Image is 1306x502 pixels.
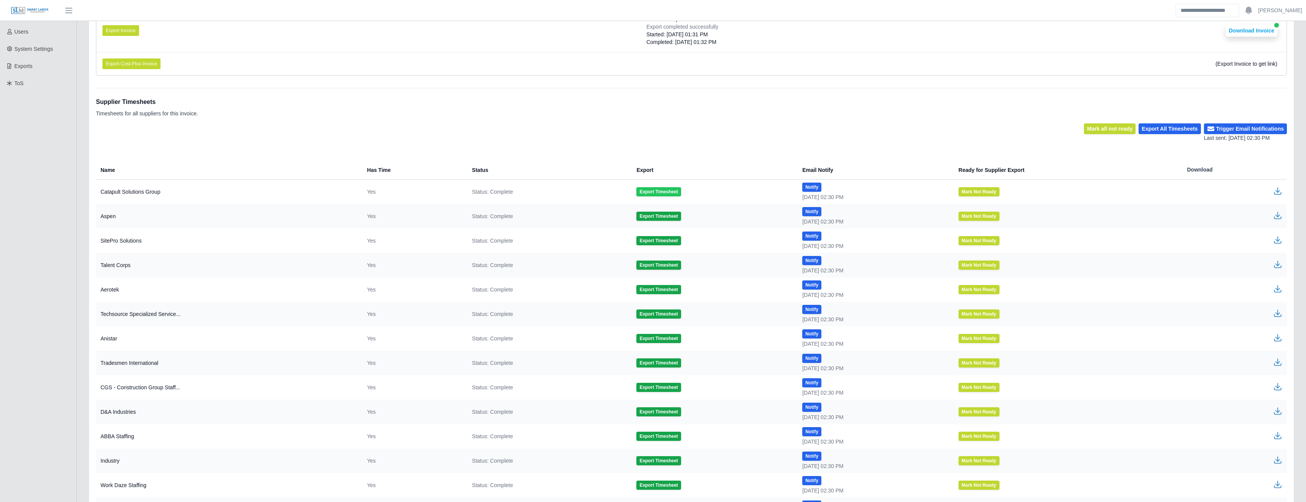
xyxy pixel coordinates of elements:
[802,218,946,225] div: [DATE] 02:30 PM
[636,358,681,368] button: Export Timesheet
[959,334,999,343] button: Mark Not Ready
[96,424,361,449] td: ABBA Staffing
[646,31,718,38] div: Started: [DATE] 01:31 PM
[102,58,161,69] button: Export Cost-Plus Invoice
[472,237,513,245] span: Status: Complete
[802,316,946,323] div: [DATE] 02:30 PM
[472,310,513,318] span: Status: Complete
[96,473,361,497] td: Work Daze Staffing
[802,364,946,372] div: [DATE] 02:30 PM
[361,375,466,400] td: Yes
[646,23,718,31] div: Export completed successfully
[636,383,681,392] button: Export Timesheet
[959,383,999,392] button: Mark Not Ready
[1258,6,1302,15] a: [PERSON_NAME]
[96,302,361,326] td: Techsource Specialized Service...
[361,160,466,180] th: Has Time
[96,160,361,180] th: Name
[11,6,49,15] img: SLM Logo
[802,193,946,201] div: [DATE] 02:30 PM
[636,481,681,490] button: Export Timesheet
[1139,123,1201,134] button: Export All Timesheets
[636,212,681,221] button: Export Timesheet
[96,326,361,351] td: Anistar
[1204,134,1287,142] div: Last sent: [DATE] 02:30 PM
[630,160,796,180] th: Export
[472,335,513,342] span: Status: Complete
[802,183,821,192] button: Notify
[802,389,946,397] div: [DATE] 02:30 PM
[959,481,999,490] button: Mark Not Ready
[472,188,513,196] span: Status: Complete
[361,253,466,277] td: Yes
[802,242,946,250] div: [DATE] 02:30 PM
[1176,4,1239,17] input: Search
[15,63,32,69] span: Exports
[15,80,24,86] span: ToS
[796,160,952,180] th: Email Notify
[361,180,466,204] td: Yes
[636,285,681,294] button: Export Timesheet
[361,449,466,473] td: Yes
[959,407,999,416] button: Mark Not Ready
[636,309,681,319] button: Export Timesheet
[472,384,513,391] span: Status: Complete
[472,286,513,293] span: Status: Complete
[802,378,821,387] button: Notify
[959,285,999,294] button: Mark Not Ready
[96,228,361,253] td: SitePro Solutions
[1084,123,1136,134] button: Mark all not ready
[959,261,999,270] button: Mark Not Ready
[802,280,821,290] button: Notify
[959,212,999,221] button: Mark Not Ready
[472,457,513,465] span: Status: Complete
[472,212,513,220] span: Status: Complete
[636,456,681,465] button: Export Timesheet
[802,340,946,348] div: [DATE] 02:30 PM
[802,329,821,338] button: Notify
[96,375,361,400] td: CGS - Construction Group Staff...
[802,476,821,485] button: Notify
[646,38,718,46] div: Completed: [DATE] 01:32 PM
[959,236,999,245] button: Mark Not Ready
[96,277,361,302] td: Aerotek
[472,432,513,440] span: Status: Complete
[1181,160,1287,180] th: Download
[959,432,999,441] button: Mark Not Ready
[96,110,198,117] p: Timesheets for all suppliers for this invoice.
[361,204,466,228] td: Yes
[15,29,29,35] span: Users
[361,473,466,497] td: Yes
[802,267,946,274] div: [DATE] 02:30 PM
[96,204,361,228] td: Aspen
[802,305,821,314] button: Notify
[96,97,198,107] h1: Supplier Timesheets
[802,291,946,299] div: [DATE] 02:30 PM
[466,160,631,180] th: Status
[802,207,821,216] button: Notify
[802,462,946,470] div: [DATE] 02:30 PM
[1215,61,1277,67] span: (Export Invoice to get link)
[472,261,513,269] span: Status: Complete
[802,403,821,412] button: Notify
[802,232,821,241] button: Notify
[96,449,361,473] td: Industry
[361,277,466,302] td: Yes
[952,160,1181,180] th: Ready for Supplier Export
[802,354,821,363] button: Notify
[802,452,821,461] button: Notify
[636,236,681,245] button: Export Timesheet
[802,427,821,436] button: Notify
[802,256,821,265] button: Notify
[472,481,513,489] span: Status: Complete
[1226,28,1277,34] a: Download Invoice
[361,351,466,375] td: Yes
[636,261,681,270] button: Export Timesheet
[96,351,361,375] td: Tradesmen International
[802,413,946,421] div: [DATE] 02:30 PM
[15,46,53,52] span: System Settings
[636,187,681,196] button: Export Timesheet
[96,253,361,277] td: Talent Corps
[959,187,999,196] button: Mark Not Ready
[636,334,681,343] button: Export Timesheet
